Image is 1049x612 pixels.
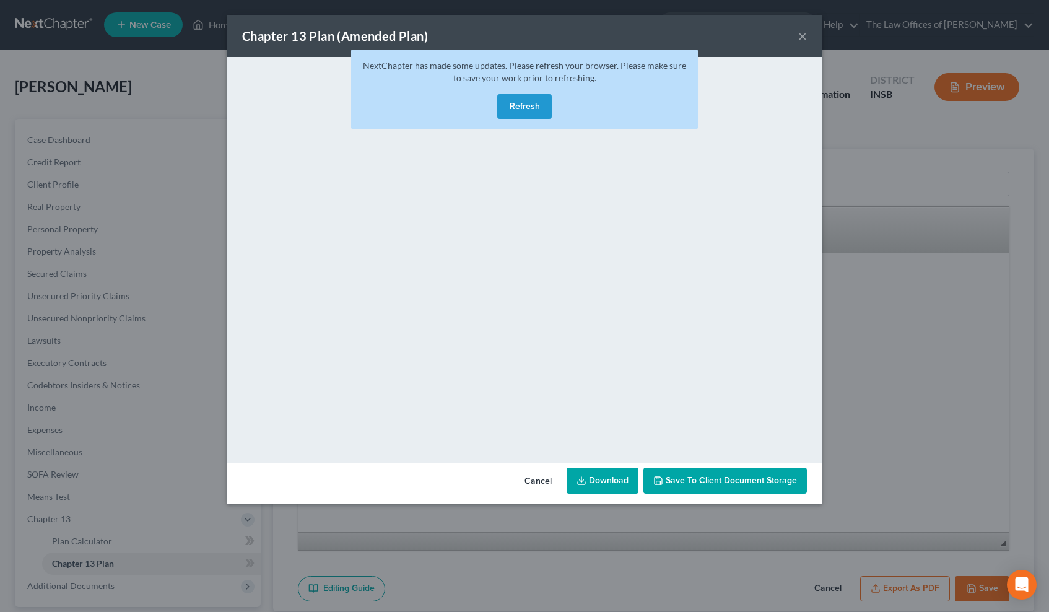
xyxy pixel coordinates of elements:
button: × [798,28,807,43]
button: Save to Client Document Storage [643,468,807,494]
span: NextChapter has made some updates. Please refresh your browser. Please make sure to save your wor... [363,60,686,83]
div: Chapter 13 Plan (Amended Plan) [242,27,428,45]
div: Open Intercom Messenger [1007,570,1037,600]
iframe: <object ng-attr-data='[URL][DOMAIN_NAME]' type='application/pdf' width='100%' height='650px'></ob... [227,57,822,460]
span: Save to Client Document Storage [666,475,797,486]
button: Cancel [515,469,562,494]
a: Download [567,468,638,494]
button: Refresh [497,94,552,119]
